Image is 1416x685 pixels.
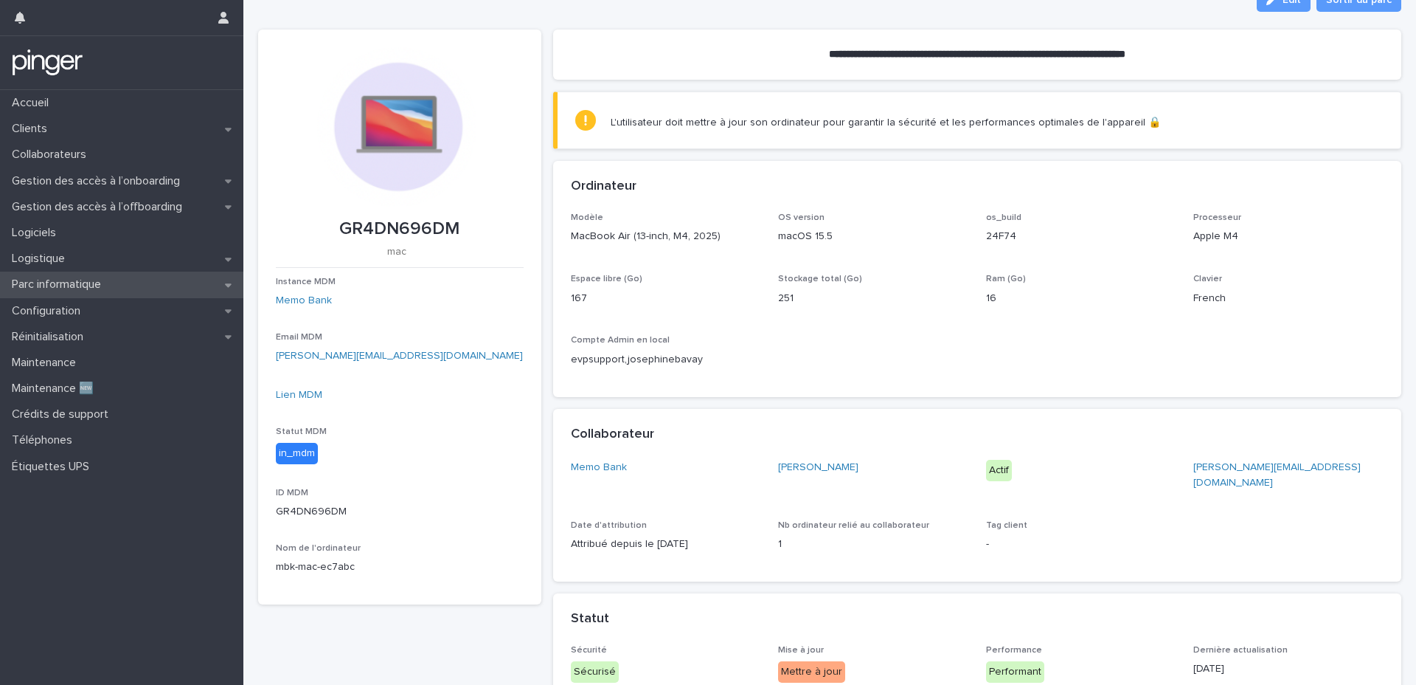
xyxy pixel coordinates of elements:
[778,646,824,655] span: Mise à jour
[1193,661,1384,677] p: [DATE]
[12,48,83,78] img: mTgBEunGTSyRkCgitkcU
[986,460,1012,481] div: Actif
[986,521,1027,530] span: Tag client
[276,218,524,240] p: GR4DN696DM
[571,291,761,306] p: 167
[778,229,968,244] p: macOS 15.5
[6,433,84,447] p: Téléphones
[571,352,761,368] p: evpsupport,josephinebavay
[986,646,1042,655] span: Performance
[778,213,825,222] span: OS version
[6,278,113,292] p: Parc informatique
[571,336,670,345] span: Compte Admin en local
[6,460,101,474] p: Étiquettes UPS
[571,179,636,195] h2: Ordinateur
[276,544,361,553] span: Nom de l'ordinateur
[6,252,77,266] p: Logistique
[1193,291,1384,306] p: French
[276,489,308,498] span: ID MDM
[571,229,761,244] p: MacBook Air (13-inch, M4, 2025)
[276,390,322,400] a: Lien MDM
[276,504,524,520] p: GR4DN696DM
[6,174,192,188] p: Gestion des accès à l’onboarding
[571,661,619,683] div: Sécurisé
[276,443,318,464] div: in_mdm
[571,521,647,530] span: Date d'attribution
[1193,462,1361,488] a: [PERSON_NAME][EMAIL_ADDRESS][DOMAIN_NAME]
[6,304,92,318] p: Configuration
[6,122,59,136] p: Clients
[6,96,60,110] p: Accueil
[276,351,523,361] a: [PERSON_NAME][EMAIL_ADDRESS][DOMAIN_NAME]
[276,246,518,258] p: mac
[6,330,95,344] p: Réinitialisation
[571,646,607,655] span: Sécurité
[276,278,336,286] span: Instance MDM
[778,521,929,530] span: Nb ordinateur relié au collaborateur
[571,275,642,283] span: Espace libre (Go)
[1193,646,1288,655] span: Dernière actualisation
[1193,229,1384,244] p: Apple M4
[986,291,1176,306] p: 16
[571,537,761,552] p: Attribué depuis le [DATE]
[986,213,1021,222] span: os_build
[276,333,322,342] span: Email MDM
[571,611,609,627] h2: Statut
[986,275,1026,283] span: Ram (Go)
[1193,213,1241,222] span: Processeur
[778,537,968,552] p: 1
[778,275,862,283] span: Stockage total (Go)
[571,427,654,443] h2: Collaborateur
[986,661,1044,683] div: Performant
[6,382,105,396] p: Maintenance 🆕
[571,213,603,222] span: Modèle
[778,661,845,683] div: Mettre à jour
[6,226,68,240] p: Logiciels
[6,200,194,214] p: Gestion des accès à l’offboarding
[571,460,627,475] a: Memo Bank
[6,407,120,421] p: Crédits de support
[276,427,327,436] span: Statut MDM
[276,293,332,309] a: Memo Bank
[778,291,968,306] p: 251
[6,356,88,370] p: Maintenance
[986,229,1176,244] p: 24F74
[1193,275,1222,283] span: Clavier
[986,537,1176,552] p: -
[611,116,1161,129] p: L'utilisateur doit mettre à jour son ordinateur pour garantir la sécurité et les performances opt...
[276,560,524,575] p: mbk-mac-ec7abc
[778,460,858,475] a: [PERSON_NAME]
[6,148,98,162] p: Collaborateurs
